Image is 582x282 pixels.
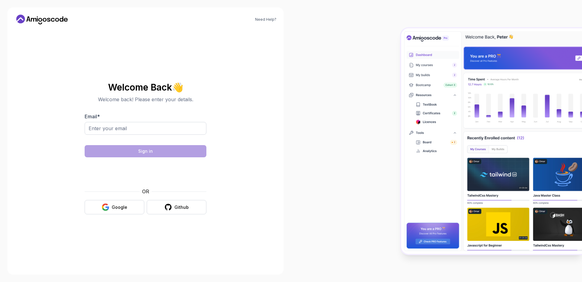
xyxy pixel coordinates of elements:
a: Need Help? [255,17,276,22]
iframe: Widget que contiene una casilla de verificación para el desafío de seguridad de hCaptcha [100,161,191,184]
span: 👋 [172,82,183,92]
button: Google [85,200,144,214]
h2: Welcome Back [85,82,206,92]
div: Google [112,204,127,210]
div: Github [174,204,189,210]
div: Sign in [138,148,153,154]
input: Enter your email [85,122,206,135]
p: Welcome back! Please enter your details. [85,96,206,103]
a: Home link [15,15,69,24]
img: Amigoscode Dashboard [401,28,582,254]
label: Email * [85,113,100,120]
button: Sign in [85,145,206,157]
p: OR [142,188,149,195]
button: Github [147,200,206,214]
